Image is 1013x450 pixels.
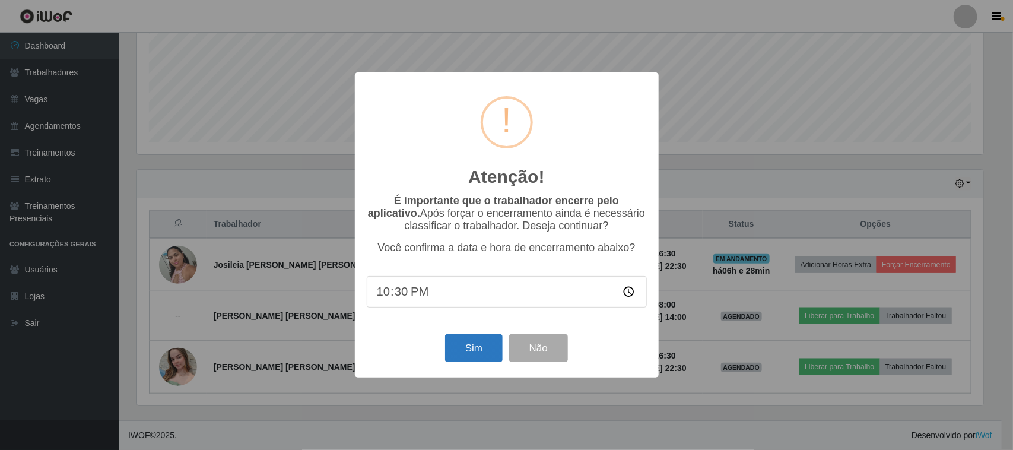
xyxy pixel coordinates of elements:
button: Sim [445,334,503,362]
b: É importante que o trabalhador encerre pelo aplicativo. [368,195,619,219]
h2: Atenção! [468,166,544,188]
p: Após forçar o encerramento ainda é necessário classificar o trabalhador. Deseja continuar? [367,195,647,232]
button: Não [509,334,568,362]
p: Você confirma a data e hora de encerramento abaixo? [367,242,647,254]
